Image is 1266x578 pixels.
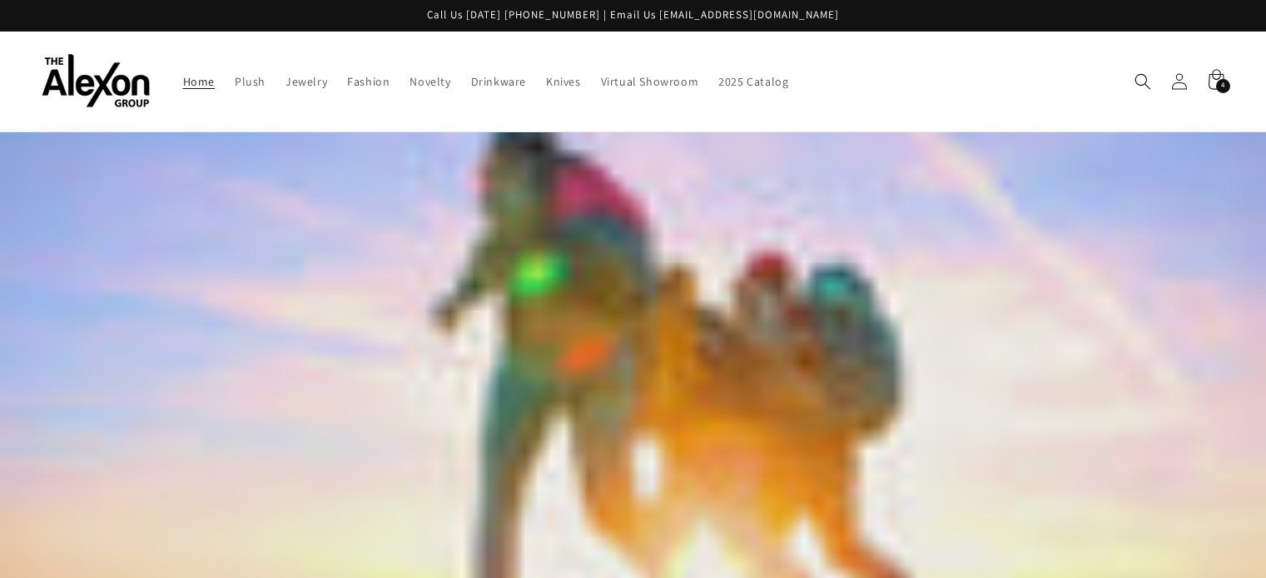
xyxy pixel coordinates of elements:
[708,64,798,99] a: 2025 Catalog
[285,74,327,89] span: Jewelry
[1221,79,1225,93] span: 4
[471,74,526,89] span: Drinkware
[461,64,536,99] a: Drinkware
[536,64,591,99] a: Knives
[718,74,788,89] span: 2025 Catalog
[276,64,337,99] a: Jewelry
[410,74,450,89] span: Novelty
[42,54,150,108] img: The Alexon Group
[601,74,699,89] span: Virtual Showroom
[591,64,709,99] a: Virtual Showroom
[183,74,215,89] span: Home
[1125,63,1161,100] summary: Search
[546,74,581,89] span: Knives
[347,74,390,89] span: Fashion
[225,64,276,99] a: Plush
[173,64,225,99] a: Home
[235,74,266,89] span: Plush
[400,64,460,99] a: Novelty
[337,64,400,99] a: Fashion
